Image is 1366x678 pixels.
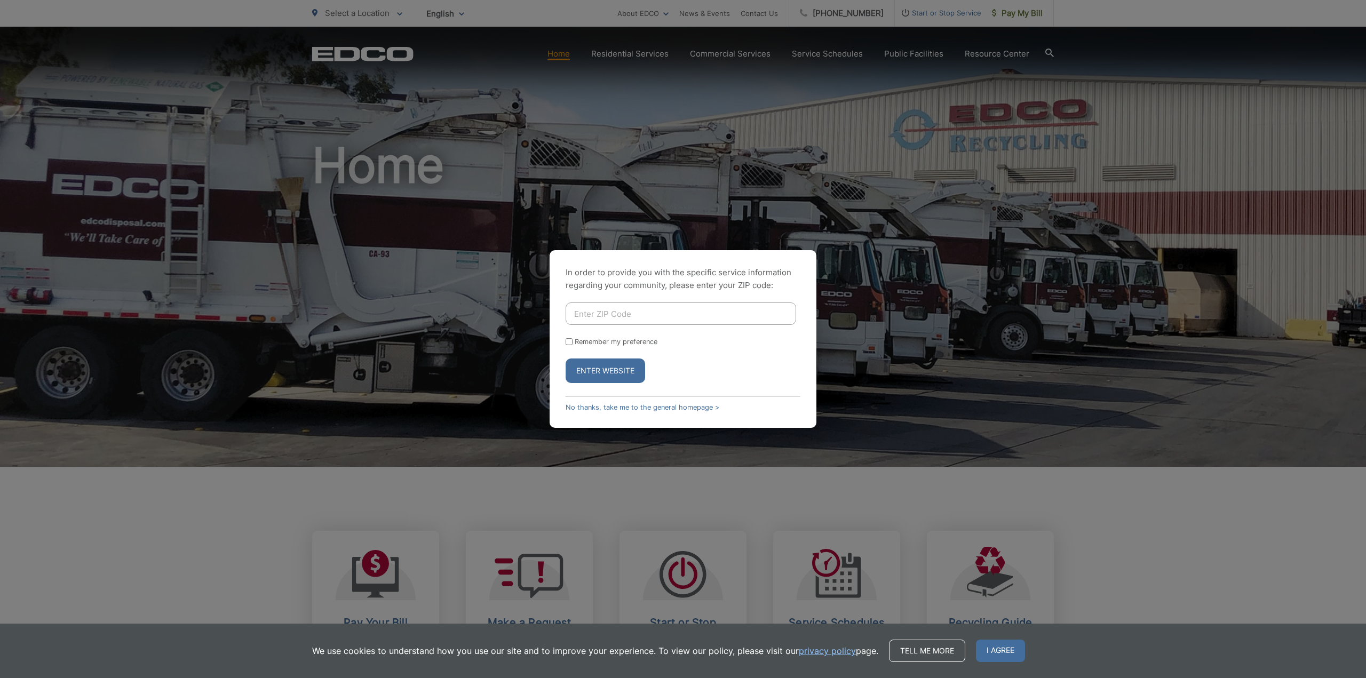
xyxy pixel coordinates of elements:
input: Enter ZIP Code [566,302,796,325]
label: Remember my preference [575,338,657,346]
button: Enter Website [566,358,645,383]
a: No thanks, take me to the general homepage > [566,403,719,411]
span: I agree [976,640,1025,662]
p: In order to provide you with the specific service information regarding your community, please en... [566,266,800,292]
a: Tell me more [889,640,965,662]
p: We use cookies to understand how you use our site and to improve your experience. To view our pol... [312,644,878,657]
a: privacy policy [799,644,856,657]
